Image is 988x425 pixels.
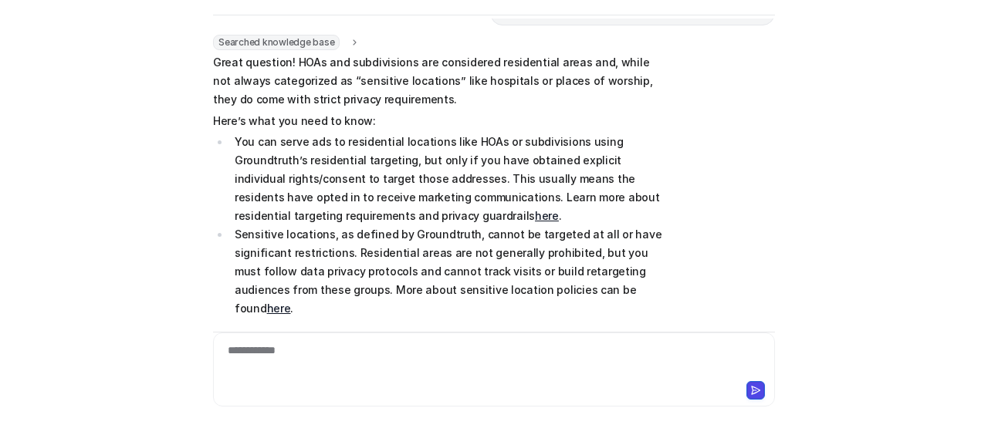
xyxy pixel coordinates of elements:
a: here [267,302,291,315]
a: here [535,209,559,222]
p: Here’s what you need to know: [213,112,665,130]
li: Sensitive locations, as defined by Groundtruth, cannot be targeted at all or have significant res... [230,225,665,318]
li: You can serve ads to residential locations like HOAs or subdivisions using Groundtruth’s resident... [230,133,665,225]
li: If you do not have individual rights to target the residents, you cannot use Groundtruth’s reside... [230,318,665,355]
p: Great question! HOAs and subdivisions are considered residential areas and, while not always cate... [213,53,665,109]
span: Searched knowledge base [213,35,340,50]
